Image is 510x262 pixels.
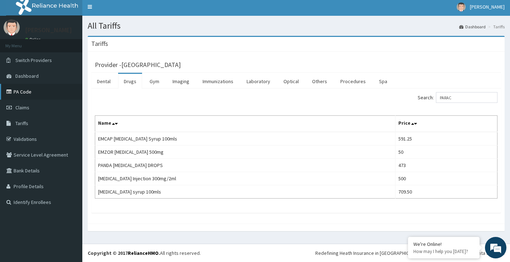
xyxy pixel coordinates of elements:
[395,185,497,199] td: 709.50
[42,83,99,155] span: We're online!
[128,250,159,256] a: RelianceHMO
[95,146,395,159] td: EMZOR [MEDICAL_DATA] 500mg
[91,41,108,47] h3: Tariffs
[395,132,497,146] td: 591.25
[95,116,395,132] th: Name
[395,159,497,172] td: 473
[95,172,395,185] td: [MEDICAL_DATA] Injection 300mg/2ml
[15,57,52,63] span: Switch Providers
[95,62,181,68] h3: Provider - [GEOGRAPHIC_DATA]
[395,146,497,159] td: 50
[486,24,505,30] li: Tariffs
[25,37,42,42] a: Online
[13,36,29,54] img: d_794563401_company_1708531726252_794563401
[413,241,474,247] div: We're Online!
[82,244,510,262] footer: All rights reserved.
[459,24,486,30] a: Dashboard
[335,74,371,89] a: Procedures
[436,92,497,103] input: Search:
[4,181,136,206] textarea: Type your message and hit 'Enter'
[418,92,497,103] label: Search:
[306,74,333,89] a: Others
[117,4,135,21] div: Minimize live chat window
[88,250,160,256] strong: Copyright © 2017 .
[88,21,505,30] h1: All Tariffs
[91,74,116,89] a: Dental
[167,74,195,89] a: Imaging
[373,74,393,89] a: Spa
[278,74,305,89] a: Optical
[241,74,276,89] a: Laboratory
[15,73,39,79] span: Dashboard
[144,74,165,89] a: Gym
[95,132,395,146] td: EMCAP [MEDICAL_DATA] Syrup 100mls
[15,104,29,111] span: Claims
[95,185,395,199] td: [MEDICAL_DATA] syrup 100mls
[15,120,28,127] span: Tariffs
[4,19,20,35] img: User Image
[37,40,120,49] div: Chat with us now
[25,27,72,33] p: [PERSON_NAME]
[457,3,466,11] img: User Image
[118,74,142,89] a: Drugs
[95,159,395,172] td: PANDA [MEDICAL_DATA] DROPS
[315,249,505,257] div: Redefining Heath Insurance in [GEOGRAPHIC_DATA] using Telemedicine and Data Science!
[413,248,474,254] p: How may I help you today?
[395,172,497,185] td: 500
[470,4,505,10] span: [PERSON_NAME]
[197,74,239,89] a: Immunizations
[395,116,497,132] th: Price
